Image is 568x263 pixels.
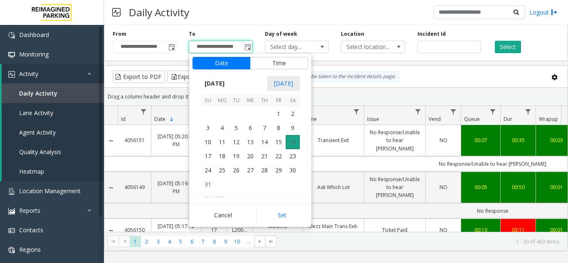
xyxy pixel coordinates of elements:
span: Page 2 [141,236,152,247]
button: Select [495,41,521,53]
td: Sunday, August 17, 2025 [201,149,215,163]
span: 30 [286,163,300,177]
span: Id [121,116,126,123]
span: Page 8 [209,236,220,247]
td: Sunday, August 3, 2025 [201,121,215,135]
img: 'icon' [8,71,15,78]
div: 00:10 [466,226,495,234]
span: 2 [286,107,300,121]
a: Activity [2,64,104,84]
kendo-pager-info: 1 - 30 of 463 items [282,238,559,245]
a: 00:05 [466,183,495,191]
img: 'icon' [8,247,15,253]
a: Lane Activity [2,103,104,123]
td: Thursday, August 28, 2025 [257,163,272,177]
span: Page 9 [220,236,231,247]
span: Daily Activity [19,89,57,97]
span: Page 7 [198,236,209,247]
button: Export to PDF [113,71,165,83]
th: We [243,94,257,107]
td: Tuesday, August 12, 2025 [229,135,243,149]
a: Vend Filter Menu [448,106,459,117]
span: 16 [286,135,300,149]
span: Go to the next page [257,238,263,245]
a: Id Filter Menu [138,106,149,117]
a: 4056150 [123,226,146,234]
span: Page 5 [175,236,186,247]
img: 'icon' [8,188,15,195]
th: Th [257,94,272,107]
span: 8 [272,121,286,135]
span: Activity [19,70,38,78]
span: Vend [429,116,441,123]
a: Modera Midtown (L) [258,222,297,238]
td: Sunday, August 24, 2025 [201,163,215,177]
span: Dur [504,116,512,123]
th: Su [201,94,215,107]
td: Friday, August 15, 2025 [272,135,286,149]
span: 11 [215,135,229,149]
span: 17 [201,149,215,163]
span: 7 [257,121,272,135]
span: 20 [243,149,257,163]
img: logout [551,8,558,17]
a: Dur Filter Menu [523,106,534,117]
td: Saturday, August 2, 2025 [286,107,300,121]
a: NO [431,136,456,144]
a: Ticket Paid [369,226,420,234]
td: Tuesday, August 26, 2025 [229,163,243,177]
td: Friday, August 29, 2025 [272,163,286,177]
span: Reports [19,206,40,214]
a: Mezz Main Trans Exit- South Exit [308,222,359,238]
label: Incident Id [417,30,446,38]
span: 19 [229,149,243,163]
span: 29 [272,163,286,177]
td: Tuesday, August 5, 2025 [229,121,243,135]
span: 10 [201,135,215,149]
span: Toggle popup [243,41,252,53]
span: Heatmap [19,167,44,175]
a: [DATE] 05:19:06 PM [156,179,196,195]
span: Go to the last page [268,238,274,245]
a: Collapse Details [104,138,118,144]
th: Mo [215,94,229,107]
td: Wednesday, August 6, 2025 [243,121,257,135]
button: Date tab [193,57,250,69]
a: Collapse Details [104,184,118,191]
span: Go to the next page [254,236,265,247]
td: Monday, August 25, 2025 [215,163,229,177]
td: Thursday, August 14, 2025 [257,135,272,149]
span: Location Management [19,187,81,195]
span: 13 [243,135,257,149]
span: 14 [257,135,272,149]
td: Friday, August 8, 2025 [272,121,286,135]
span: [DATE] [267,76,300,91]
th: Fr [272,94,286,107]
span: 28 [257,163,272,177]
td: Saturday, August 23, 2025 [286,149,300,163]
div: 00:35 [506,136,531,144]
span: Select location... [341,41,392,53]
a: 00:50 [506,183,531,191]
th: [DATE] [201,192,300,206]
a: Queue Filter Menu [487,106,499,117]
a: 17 [206,226,222,234]
span: Page 6 [186,236,198,247]
th: Tu [229,94,243,107]
span: Monitoring [19,50,49,58]
span: 6 [243,121,257,135]
a: 03:11 [506,226,531,234]
span: 23 [286,149,300,163]
div: Data table [104,106,568,232]
td: Sunday, August 10, 2025 [201,135,215,149]
div: By clicking Incident row you will be taken to the incident details page. [227,71,400,83]
td: Tuesday, August 19, 2025 [229,149,243,163]
button: Set [256,206,309,224]
a: 4056151 [123,136,146,144]
span: 15 [272,135,286,149]
span: 18 [215,149,229,163]
img: 'icon' [8,208,15,214]
span: 4 [215,121,229,135]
